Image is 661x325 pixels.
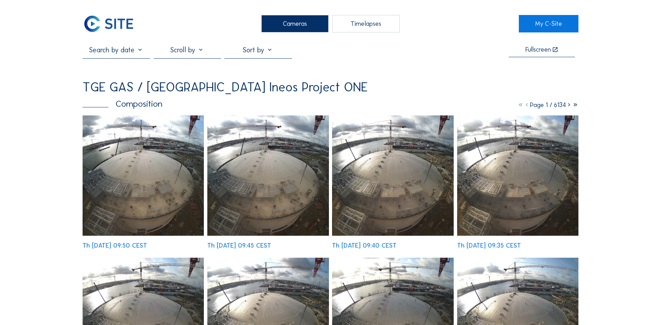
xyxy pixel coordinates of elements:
[457,242,521,249] div: Th [DATE] 09:35 CEST
[332,15,400,32] div: Timelapses
[83,115,204,236] img: image_52984340
[207,242,271,249] div: Th [DATE] 09:45 CEST
[519,15,578,32] a: My C-Site
[83,46,150,54] input: Search by date 󰅀
[332,242,397,249] div: Th [DATE] 09:40 CEST
[83,15,142,32] a: C-SITE Logo
[530,101,566,109] span: Page 1 / 6134
[525,46,551,53] div: Fullscreen
[83,15,134,32] img: C-SITE Logo
[332,115,453,236] img: image_52984109
[83,99,162,108] div: Composition
[207,115,329,236] img: image_52984187
[261,15,329,32] div: Cameras
[83,81,368,93] div: TGE GAS / [GEOGRAPHIC_DATA] Ineos Project ONE
[457,115,578,236] img: image_52983940
[83,242,147,249] div: Th [DATE] 09:50 CEST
